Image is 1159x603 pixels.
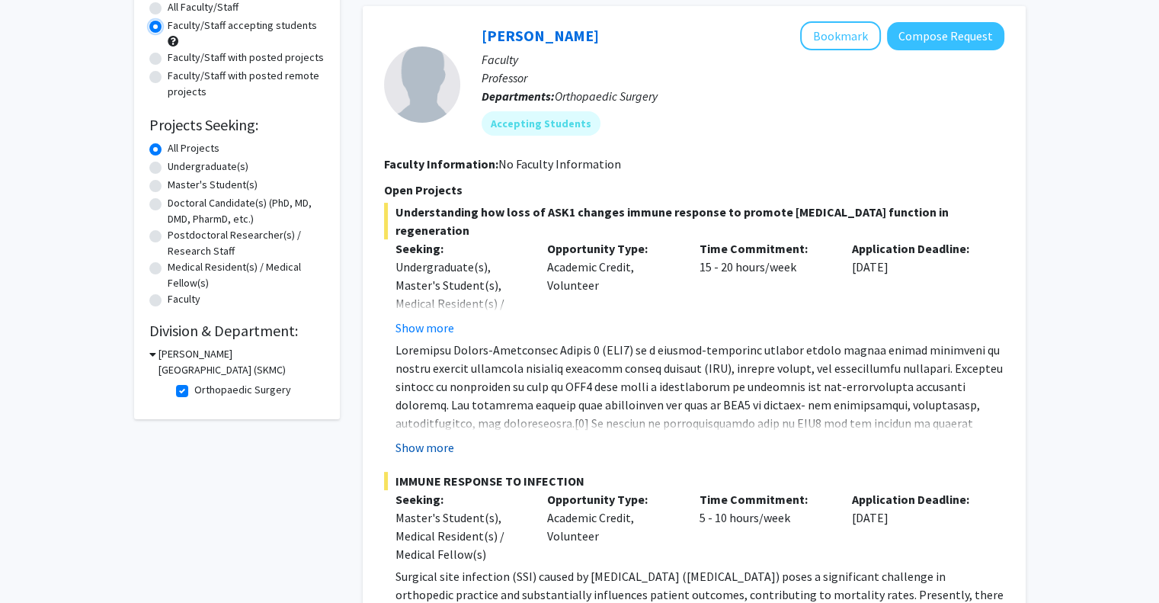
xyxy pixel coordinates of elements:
p: Seeking: [395,490,525,508]
a: [PERSON_NAME] [482,26,599,45]
p: Seeking: [395,239,525,258]
p: Opportunity Type: [547,239,677,258]
button: Show more [395,438,454,457]
p: Faculty [482,50,1004,69]
div: Undergraduate(s), Master's Student(s), Medical Resident(s) / Medical Fellow(s) [395,258,525,331]
p: Opportunity Type: [547,490,677,508]
label: Faculty [168,291,200,307]
p: Application Deadline: [852,490,981,508]
button: Compose Request to Theresa Freeman [887,22,1004,50]
mat-chip: Accepting Students [482,111,600,136]
div: [DATE] [840,490,993,563]
label: Master's Student(s) [168,177,258,193]
p: Time Commitment: [700,490,829,508]
span: Orthopaedic Surgery [555,88,658,104]
p: Professor [482,69,1004,87]
p: Open Projects [384,181,1004,199]
span: No Faculty Information [498,156,621,172]
label: Medical Resident(s) / Medical Fellow(s) [168,259,325,291]
div: 5 - 10 hours/week [688,490,840,563]
iframe: Chat [11,534,65,592]
label: All Projects [168,140,219,156]
div: [DATE] [840,239,993,337]
label: Postdoctoral Researcher(s) / Research Staff [168,227,325,259]
label: Faculty/Staff accepting students [168,18,317,34]
div: Master's Student(s), Medical Resident(s) / Medical Fellow(s) [395,508,525,563]
div: 15 - 20 hours/week [688,239,840,337]
button: Add Theresa Freeman to Bookmarks [800,21,881,50]
h2: Division & Department: [149,322,325,340]
p: Time Commitment: [700,239,829,258]
label: Doctoral Candidate(s) (PhD, MD, DMD, PharmD, etc.) [168,195,325,227]
h2: Projects Seeking: [149,116,325,134]
label: Orthopaedic Surgery [194,382,291,398]
h3: [PERSON_NAME][GEOGRAPHIC_DATA] (SKMC) [158,346,325,378]
label: Faculty/Staff with posted remote projects [168,68,325,100]
label: Undergraduate(s) [168,159,248,175]
button: Show more [395,319,454,337]
span: Understanding how loss of ASK1 changes immune response to promote [MEDICAL_DATA] function in rege... [384,203,1004,239]
div: Academic Credit, Volunteer [536,490,688,563]
b: Faculty Information: [384,156,498,172]
label: Faculty/Staff with posted projects [168,50,324,66]
b: Departments: [482,88,555,104]
div: Academic Credit, Volunteer [536,239,688,337]
span: IMMUNE RESPONSE TO INFECTION [384,472,1004,490]
p: Application Deadline: [852,239,981,258]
